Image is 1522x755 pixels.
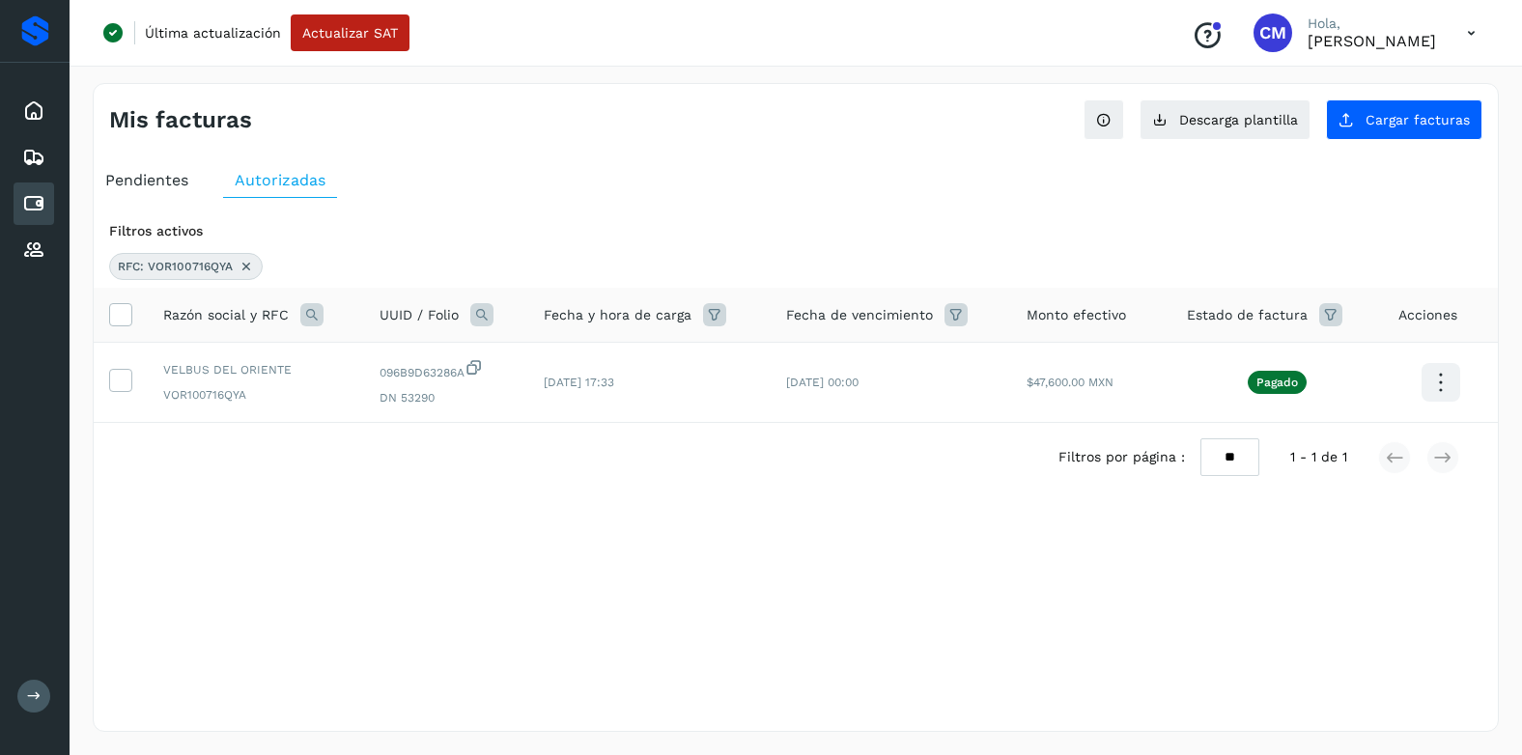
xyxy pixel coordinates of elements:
span: DN 53290 [380,389,513,406]
p: Última actualización [145,24,281,42]
span: [DATE] 17:33 [544,376,614,389]
span: Cargar facturas [1366,113,1470,126]
div: Cuentas por pagar [14,182,54,225]
span: [DATE] 00:00 [786,376,859,389]
span: VELBUS DEL ORIENTE [163,361,349,378]
span: Estado de factura [1187,305,1308,325]
span: RFC: VOR100716QYA [118,258,233,275]
span: Acciones [1398,305,1457,325]
button: Actualizar SAT [291,14,409,51]
span: Razón social y RFC [163,305,289,325]
p: Pagado [1256,376,1298,389]
span: Descarga plantilla [1179,113,1298,126]
span: Filtros por página : [1058,447,1185,467]
div: Inicio [14,90,54,132]
div: Proveedores [14,229,54,271]
div: Embarques [14,136,54,179]
p: Hola, [1308,15,1436,32]
span: UUID / Folio [380,305,459,325]
span: 096B9D63286A [380,358,513,381]
p: Cynthia Mendoza [1308,32,1436,50]
span: Monto efectivo [1027,305,1126,325]
span: Fecha y hora de carga [544,305,691,325]
span: 1 - 1 de 1 [1290,447,1347,467]
div: RFC: VOR100716QYA [109,253,263,280]
span: VOR100716QYA [163,386,349,404]
span: Pendientes [105,171,188,189]
div: Filtros activos [109,221,1482,241]
span: Autorizadas [235,171,325,189]
button: Cargar facturas [1326,99,1482,140]
span: Fecha de vencimiento [786,305,933,325]
span: $47,600.00 MXN [1027,376,1113,389]
h4: Mis facturas [109,106,252,134]
span: Actualizar SAT [302,26,398,40]
button: Descarga plantilla [1140,99,1311,140]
